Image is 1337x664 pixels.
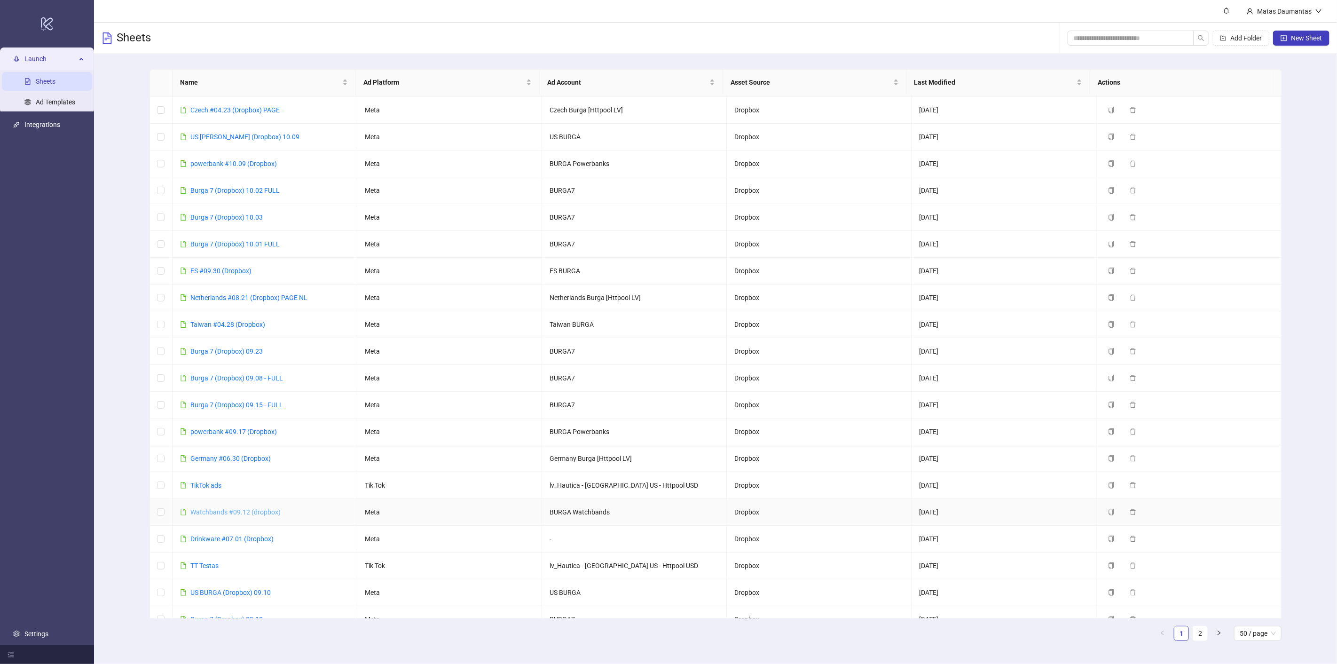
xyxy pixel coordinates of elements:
span: right [1216,630,1222,636]
a: Germany #06.30 (Dropbox) [190,455,271,462]
span: delete [1130,509,1136,515]
td: Meta [357,392,542,419]
td: [DATE] [912,285,1097,311]
span: delete [1130,375,1136,381]
td: US BURGA [542,124,727,150]
span: copy [1108,402,1115,408]
td: [DATE] [912,124,1097,150]
span: file [180,160,187,167]
td: [DATE] [912,526,1097,553]
td: Meta [357,124,542,150]
td: Meta [357,177,542,204]
td: Dropbox [727,311,912,338]
a: Integrations [24,121,60,128]
td: Dropbox [727,365,912,392]
td: [DATE] [912,392,1097,419]
span: delete [1130,482,1136,489]
td: Dropbox [727,231,912,258]
td: Meta [357,499,542,526]
td: BURGA Powerbanks [542,419,727,445]
td: Netherlands Burga [Httpool LV] [542,285,727,311]
th: Ad Platform [356,70,540,95]
li: Next Page [1211,626,1227,641]
td: [DATE] [912,606,1097,633]
td: Dropbox [727,445,912,472]
span: copy [1108,321,1115,328]
span: copy [1108,160,1115,167]
td: BURGA Watchbands [542,499,727,526]
span: copy [1108,241,1115,247]
div: Matas Daumantas [1253,6,1315,16]
span: plus-square [1281,35,1287,41]
td: [DATE] [912,177,1097,204]
span: delete [1130,589,1136,596]
a: ES #09.30 (Dropbox) [190,267,252,275]
span: delete [1130,455,1136,462]
td: ES BURGA [542,258,727,285]
span: file-text [102,32,113,44]
span: file [180,509,187,515]
td: [DATE] [912,231,1097,258]
th: Name [173,70,356,95]
td: Dropbox [727,97,912,124]
span: delete [1130,562,1136,569]
span: file [180,348,187,355]
span: Asset Source [731,77,891,87]
span: delete [1130,107,1136,113]
td: BURGA7 [542,231,727,258]
a: powerbank #09.17 (Dropbox) [190,428,277,435]
td: Dropbox [727,338,912,365]
span: copy [1108,482,1115,489]
span: file [180,134,187,140]
td: BURGA7 [542,392,727,419]
span: file [180,214,187,221]
span: delete [1130,428,1136,435]
td: [DATE] [912,419,1097,445]
a: TT Testas [190,562,219,569]
td: Dropbox [727,499,912,526]
td: Dropbox [727,553,912,579]
td: Meta [357,579,542,606]
span: Add Folder [1230,34,1262,42]
td: Germany Burga [Httpool LV] [542,445,727,472]
a: Czech #04.23 (Dropbox) PAGE [190,106,280,114]
td: [DATE] [912,97,1097,124]
span: copy [1108,187,1115,194]
td: Tik Tok [357,472,542,499]
th: Ad Account [540,70,724,95]
td: Meta [357,445,542,472]
span: copy [1108,616,1115,623]
td: [DATE] [912,311,1097,338]
span: file [180,616,187,623]
span: copy [1108,536,1115,542]
a: Burga 7 (Dropbox) 09.23 [190,348,263,355]
span: delete [1130,214,1136,221]
span: file [180,562,187,569]
td: Tik Tok [357,553,542,579]
td: Dropbox [727,150,912,177]
span: copy [1108,509,1115,515]
span: file [180,294,187,301]
td: [DATE] [912,338,1097,365]
td: Dropbox [727,204,912,231]
a: Watchbands #09.12 (dropbox) [190,508,281,516]
span: copy [1108,107,1115,113]
span: delete [1130,241,1136,247]
td: Dropbox [727,579,912,606]
span: Name [180,77,341,87]
td: BURGA Powerbanks [542,150,727,177]
td: Meta [357,338,542,365]
span: file [180,455,187,462]
span: file [180,589,187,596]
span: file [180,428,187,435]
span: search [1198,35,1204,41]
span: file [180,536,187,542]
span: copy [1108,428,1115,435]
span: delete [1130,348,1136,355]
span: delete [1130,536,1136,542]
h3: Sheets [117,31,151,46]
a: 2 [1193,626,1207,640]
span: delete [1130,294,1136,301]
td: [DATE] [912,553,1097,579]
td: [DATE] [912,472,1097,499]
